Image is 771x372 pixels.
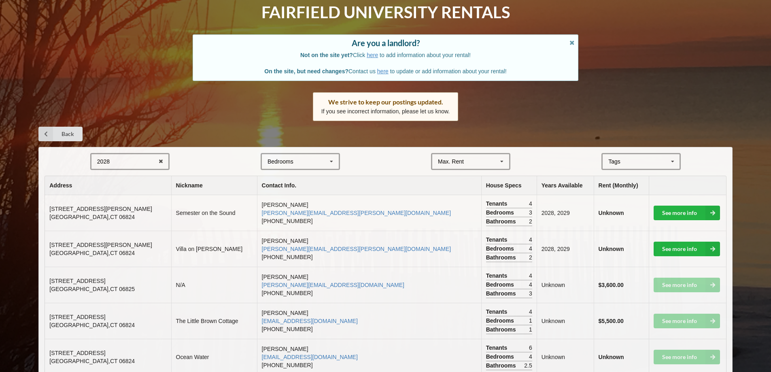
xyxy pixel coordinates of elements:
[654,242,720,256] a: See more info
[529,253,532,261] span: 2
[268,159,293,164] div: Bedrooms
[486,325,518,334] span: Bathrooms
[529,317,532,325] span: 1
[654,206,720,220] a: See more info
[486,281,516,289] span: Bedrooms
[599,210,624,216] b: Unknown
[529,289,532,298] span: 3
[97,159,110,164] div: 2028
[201,39,570,47] div: Are you a landlord?
[257,231,481,267] td: [PERSON_NAME] [PHONE_NUMBER]
[486,217,518,225] span: Bathrooms
[537,195,594,231] td: 2028, 2029
[529,208,532,217] span: 3
[257,267,481,303] td: [PERSON_NAME] [PHONE_NUMBER]
[171,195,257,231] td: Semester on the Sound
[171,231,257,267] td: Villa on [PERSON_NAME]
[486,353,516,361] span: Bedrooms
[486,208,516,217] span: Bedrooms
[49,322,135,328] span: [GEOGRAPHIC_DATA] , CT 06824
[524,361,532,370] span: 2.5
[486,344,510,352] span: Tenants
[171,303,257,339] td: The Little Brown Cottage
[537,176,594,195] th: Years Available
[377,68,389,74] a: here
[594,176,649,195] th: Rent (Monthly)
[262,318,358,324] a: [EMAIL_ADDRESS][DOMAIN_NAME]
[599,318,624,324] b: $5,500.00
[49,314,105,320] span: [STREET_ADDRESS]
[49,206,152,212] span: [STREET_ADDRESS][PERSON_NAME]
[529,281,532,289] span: 4
[529,244,532,253] span: 4
[529,272,532,280] span: 4
[599,246,624,252] b: Unknown
[262,210,451,216] a: [PERSON_NAME][EMAIL_ADDRESS][PERSON_NAME][DOMAIN_NAME]
[257,195,481,231] td: [PERSON_NAME] [PHONE_NUMBER]
[321,107,450,115] p: If you see incorrect information, please let us know.
[486,244,516,253] span: Bedrooms
[486,200,510,208] span: Tenants
[262,246,451,252] a: [PERSON_NAME][EMAIL_ADDRESS][PERSON_NAME][DOMAIN_NAME]
[262,354,358,360] a: [EMAIL_ADDRESS][DOMAIN_NAME]
[49,286,135,292] span: [GEOGRAPHIC_DATA] , CT 06825
[262,282,404,288] a: [PERSON_NAME][EMAIL_ADDRESS][DOMAIN_NAME]
[486,289,518,298] span: Bathrooms
[300,52,353,58] b: Not on the site yet?
[606,157,632,166] div: Tags
[529,236,532,244] span: 4
[529,325,532,334] span: 1
[486,253,518,261] span: Bathrooms
[481,176,537,195] th: House Specs
[486,308,510,316] span: Tenants
[367,52,378,58] a: here
[261,2,510,23] h1: Fairfield University Rentals
[529,353,532,361] span: 4
[49,358,135,364] span: [GEOGRAPHIC_DATA] , CT 06824
[171,267,257,303] td: N/A
[49,214,135,220] span: [GEOGRAPHIC_DATA] , CT 06824
[438,159,464,164] div: Max. Rent
[257,303,481,339] td: [PERSON_NAME] [PHONE_NUMBER]
[529,344,532,352] span: 6
[529,217,532,225] span: 2
[45,176,171,195] th: Address
[300,52,471,58] span: Click to add information about your rental!
[599,282,624,288] b: $3,600.00
[486,361,518,370] span: Bathrooms
[49,250,135,256] span: [GEOGRAPHIC_DATA] , CT 06824
[38,127,83,141] a: Back
[264,68,506,74] span: Contact us to update or add information about your rental!
[537,231,594,267] td: 2028, 2029
[49,350,105,356] span: [STREET_ADDRESS]
[171,176,257,195] th: Nickname
[486,236,510,244] span: Tenants
[49,242,152,248] span: [STREET_ADDRESS][PERSON_NAME]
[486,272,510,280] span: Tenants
[599,354,624,360] b: Unknown
[529,200,532,208] span: 4
[537,303,594,339] td: Unknown
[486,317,516,325] span: Bedrooms
[257,176,481,195] th: Contact Info.
[529,308,532,316] span: 4
[537,267,594,303] td: Unknown
[264,68,348,74] b: On the site, but need changes?
[49,278,105,284] span: [STREET_ADDRESS]
[321,98,450,106] div: We strive to keep our postings updated.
